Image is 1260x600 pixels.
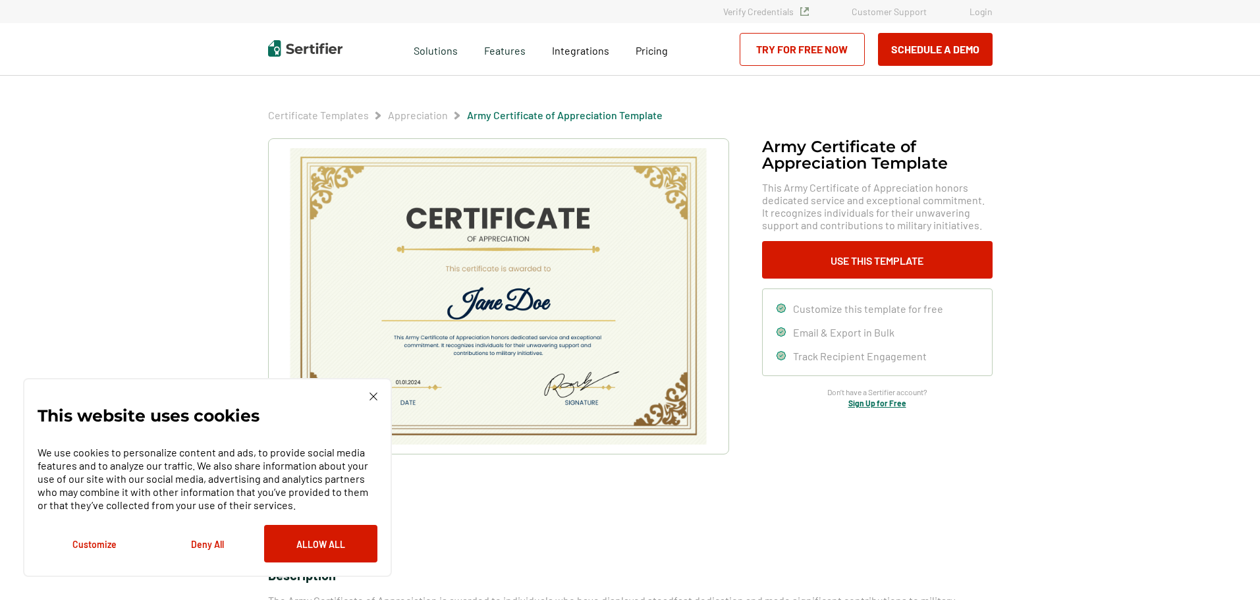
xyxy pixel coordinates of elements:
[467,109,663,122] span: Army Certificate of Appreciation​ Template
[38,525,151,562] button: Customize
[848,398,906,408] a: Sign Up for Free
[38,409,260,422] p: This website uses cookies
[552,44,609,57] span: Integrations
[793,302,943,315] span: Customize this template for free
[793,350,927,362] span: Track Recipient Engagement
[414,41,458,57] span: Solutions
[268,109,369,121] a: Certificate Templates
[151,525,264,562] button: Deny All
[723,6,809,17] a: Verify Credentials
[268,109,369,122] span: Certificate Templates
[800,7,809,16] img: Verified
[268,109,663,122] div: Breadcrumb
[38,446,377,512] p: We use cookies to personalize content and ads, to provide social media features and to analyze ou...
[762,181,993,231] span: This Army Certificate of Appreciation honors dedicated service and exceptional commitment. It rec...
[388,109,448,122] span: Appreciation
[852,6,927,17] a: Customer Support
[762,138,993,171] h1: Army Certificate of Appreciation​ Template
[467,109,663,121] a: Army Certificate of Appreciation​ Template
[370,393,377,400] img: Cookie Popup Close
[388,109,448,121] a: Appreciation
[264,525,377,562] button: Allow All
[827,386,927,398] span: Don’t have a Sertifier account?
[878,33,993,66] button: Schedule a Demo
[484,41,526,57] span: Features
[793,326,894,339] span: Email & Export in Bulk
[970,6,993,17] a: Login
[1194,537,1260,600] iframe: Chat Widget
[268,40,342,57] img: Sertifier | Digital Credentialing Platform
[636,41,668,57] a: Pricing
[636,44,668,57] span: Pricing
[552,41,609,57] a: Integrations
[288,148,707,445] img: Army Certificate of Appreciation​ Template
[762,241,993,279] button: Use This Template
[740,33,865,66] a: Try for Free Now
